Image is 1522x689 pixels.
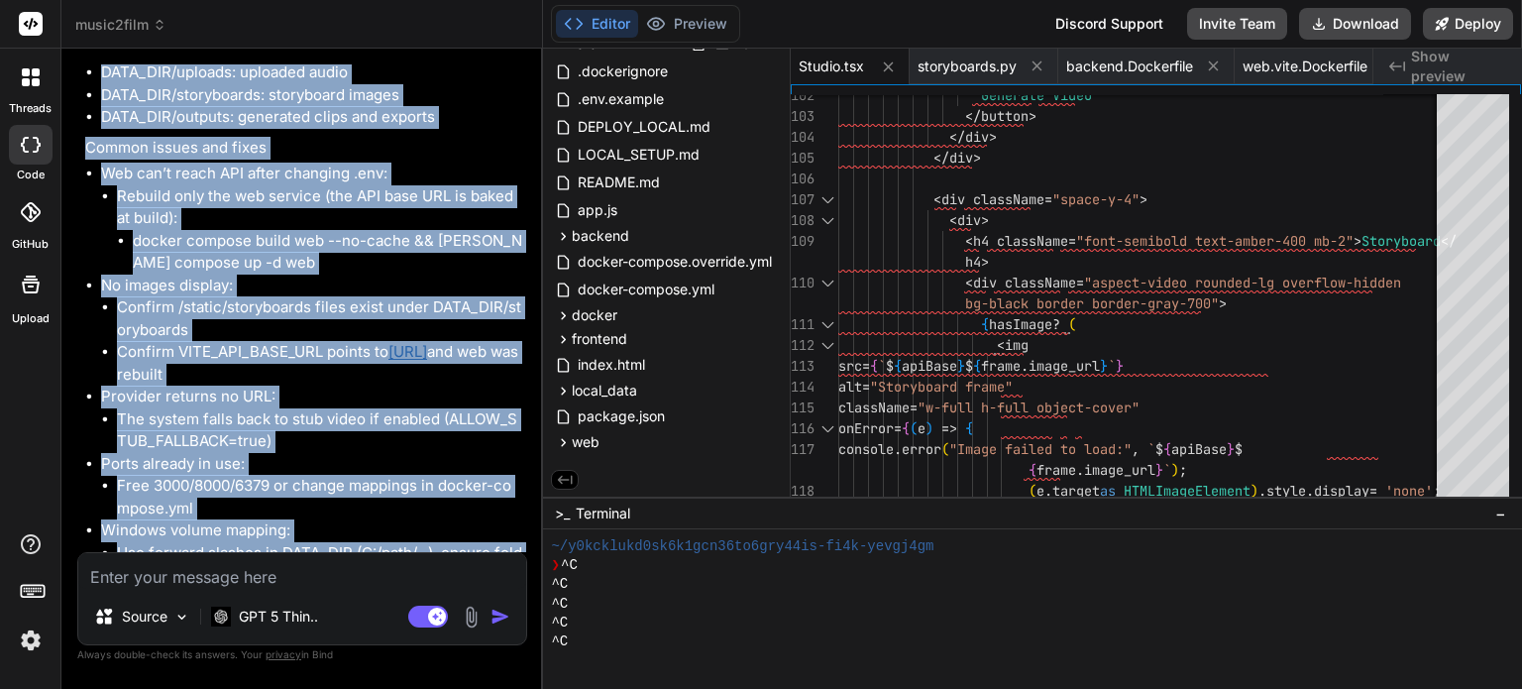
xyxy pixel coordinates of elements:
[973,274,1076,291] span: div className
[965,274,973,291] span: <
[1076,274,1084,291] span: =
[965,294,1219,312] span: bg-black border border-gray-700"
[815,273,840,293] div: Click to collapse the range.
[838,440,894,458] span: console
[117,542,523,587] li: Use forward slashes in DATA_DIR (C:/path/...), ensure folder exists and is writable
[1179,461,1187,479] span: ;
[551,614,568,632] span: ^C
[791,210,813,231] div: 108
[1068,232,1076,250] span: =
[965,419,973,437] span: {
[838,399,910,416] span: className
[949,440,1132,458] span: "Image failed to load:"
[894,357,902,375] span: {
[576,115,712,139] span: DEPLOY_LOCAL.md
[1029,107,1036,125] span: >
[815,418,840,439] div: Click to collapse the range.
[1043,8,1175,40] div: Discord Support
[949,128,965,146] span: </
[1052,190,1140,208] span: "space-y-4"
[173,609,190,626] img: Pick Models
[918,399,1140,416] span: "w-full h-full object-cover"
[85,137,523,160] p: Common issues and fixes
[791,335,813,356] div: 112
[1266,482,1306,500] span: style
[1076,232,1354,250] span: "font-semibold text-amber-400 mb-2"
[910,399,918,416] span: =
[638,10,735,38] button: Preview
[576,143,702,167] span: LOCAL_SETUP.md
[75,15,166,35] span: music2film
[1243,57,1367,76] span: web.vite.Dockerfile
[239,607,318,627] p: GPT 5 Thin..
[1411,47,1506,86] span: Show preview
[1029,461,1036,479] span: {
[1171,440,1227,458] span: apiBase
[576,171,662,194] span: README.md
[949,211,957,229] span: <
[17,167,45,183] label: code
[576,278,716,301] span: docker-compose.yml
[918,57,1017,76] span: storyboards.py
[551,632,568,651] span: ^C
[1068,315,1076,333] span: (
[572,305,617,325] span: docker
[1495,504,1506,523] span: −
[1155,440,1163,458] span: $
[965,253,981,271] span: h4
[981,253,989,271] span: >
[1036,461,1076,479] span: frame
[1258,482,1266,500] span: .
[122,607,167,627] p: Source
[101,84,523,107] li: DATA_DIR/storyboards: storyboard images
[894,419,902,437] span: =
[12,236,49,253] label: GitHub
[965,107,981,125] span: </
[941,419,957,437] span: =>
[211,607,231,626] img: GPT 5 Thinking High
[918,419,925,437] span: e
[1066,57,1193,76] span: backend.Dockerfile
[878,357,886,375] span: `
[1140,190,1147,208] span: >
[77,645,527,664] p: Always double-check its answers. Your in Bind
[957,357,965,375] span: }
[101,163,523,275] li: Web can’t reach API after changing .env:
[791,231,813,252] div: 109
[965,232,973,250] span: <
[101,453,523,520] li: Ports already in use:
[791,106,813,127] div: 103
[799,57,864,76] span: Studio.tsx
[388,342,427,361] a: [URL]
[910,419,918,437] span: (
[572,329,627,349] span: frontend
[1124,482,1250,500] span: HTMLImageElement
[1385,482,1433,500] span: 'none'
[101,519,523,587] li: Windows volume mapping:
[870,357,878,375] span: {
[902,357,957,375] span: apiBase
[1029,357,1100,375] span: image_url
[791,127,813,148] div: 104
[1187,8,1287,40] button: Invite Team
[1147,440,1155,458] span: `
[815,335,840,356] div: Click to collapse the range.
[576,198,619,222] span: app.js
[1235,440,1243,458] span: $
[1021,357,1029,375] span: .
[1036,482,1044,500] span: e
[1044,190,1052,208] span: =
[791,273,813,293] div: 110
[973,232,1068,250] span: h4 className
[1423,8,1513,40] button: Deploy
[791,398,813,418] div: 115
[101,61,523,84] li: DATA_DIR/uploads: uploaded audio
[791,314,813,335] div: 111
[791,418,813,439] div: 116
[981,107,1029,125] span: button
[1491,498,1510,529] button: −
[576,59,670,83] span: .dockerignore
[1171,461,1179,479] span: )
[838,419,894,437] span: onError
[551,595,568,614] span: ^C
